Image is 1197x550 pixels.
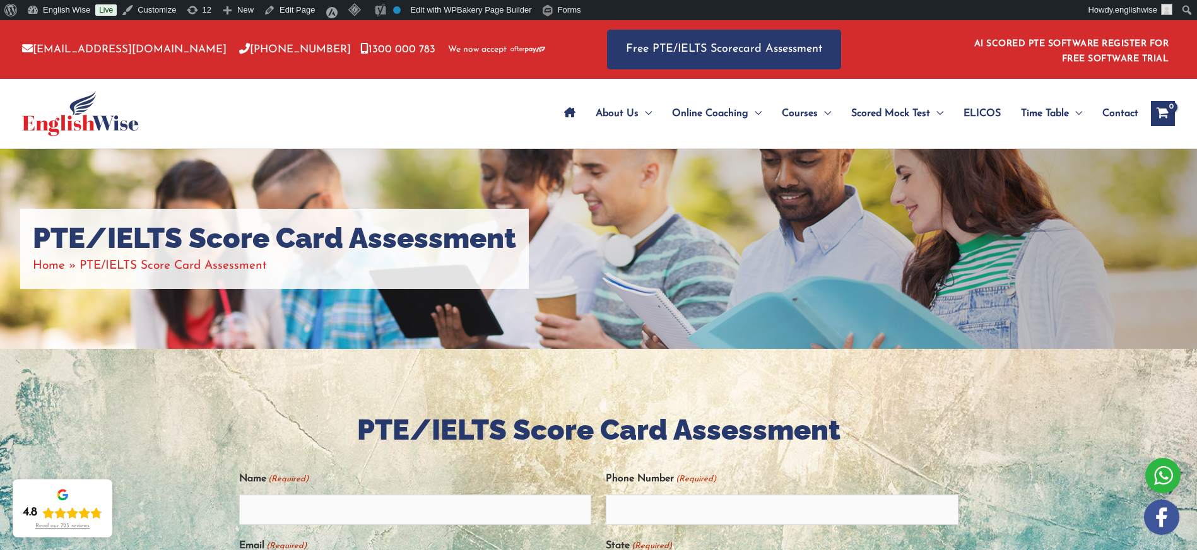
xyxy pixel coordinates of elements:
[510,46,545,53] img: Afterpay-Logo
[554,91,1138,136] nav: Site Navigation: Main Menu
[33,255,516,276] nav: Breadcrumbs
[1161,4,1172,15] img: ashok kumar
[974,39,1169,64] a: AI SCORED PTE SOFTWARE REGISTER FOR FREE SOFTWARE TRIAL
[22,44,227,55] a: [EMAIL_ADDRESS][DOMAIN_NAME]
[953,91,1011,136] a: ELICOS
[841,91,953,136] a: Scored Mock TestMenu Toggle
[1151,101,1175,126] a: View Shopping Cart, empty
[639,91,652,136] span: Menu Toggle
[95,4,117,16] a: Live
[23,505,37,520] div: 4.8
[1069,91,1082,136] span: Menu Toggle
[586,91,662,136] a: About UsMenu Toggle
[606,469,716,489] label: Phone Number
[80,260,267,272] span: PTE/IELTS Score Card Assessment
[607,30,841,69] a: Free PTE/IELTS Scorecard Assessment
[748,91,762,136] span: Menu Toggle
[1144,500,1179,535] img: white-facebook.png
[1115,5,1157,15] span: englishwise
[967,29,1175,70] aside: Header Widget 1
[1092,91,1138,136] a: Contact
[772,91,841,136] a: CoursesMenu Toggle
[267,469,309,489] span: (Required)
[1102,91,1138,136] span: Contact
[1011,91,1092,136] a: Time TableMenu Toggle
[35,523,90,530] div: Read our 723 reviews
[239,44,351,55] a: [PHONE_NUMBER]
[675,469,717,489] span: (Required)
[33,221,516,255] h1: PTE/IELTS Score Card Assessment
[672,91,748,136] span: Online Coaching
[818,91,831,136] span: Menu Toggle
[596,91,639,136] span: About Us
[851,91,930,136] span: Scored Mock Test
[22,91,139,136] img: cropped-ew-logo
[239,412,958,449] h2: PTE/IELTS Score Card Assessment
[33,260,65,272] a: Home
[448,44,507,56] span: We now accept
[964,91,1001,136] span: ELICOS
[239,469,309,489] label: Name
[662,91,772,136] a: Online CoachingMenu Toggle
[1021,91,1069,136] span: Time Table
[360,44,435,55] a: 1300 000 783
[393,6,401,14] div: No index
[930,91,943,136] span: Menu Toggle
[782,91,818,136] span: Courses
[23,505,102,520] div: Rating: 4.8 out of 5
